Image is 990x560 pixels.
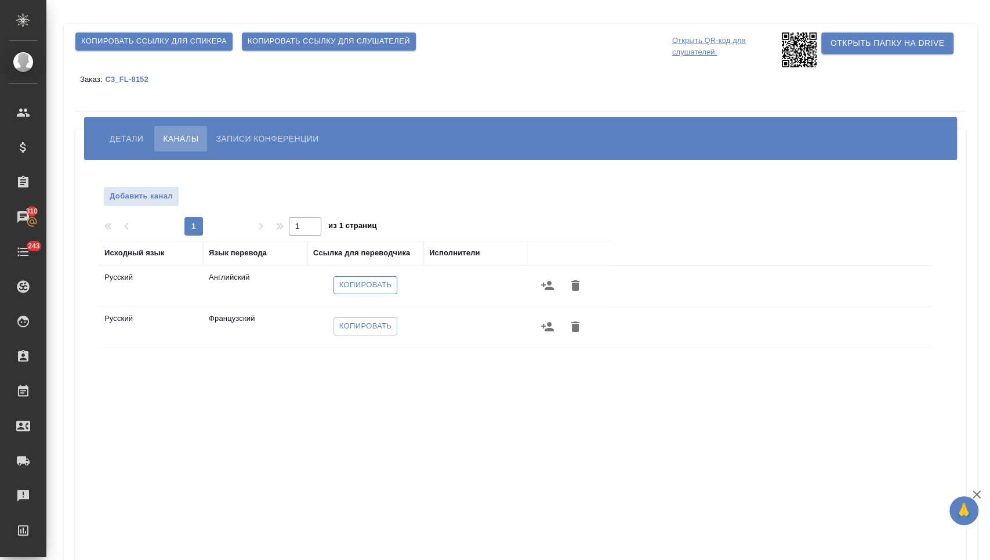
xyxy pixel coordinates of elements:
span: Записи конференции [216,132,318,146]
div: Язык перевода [209,247,267,259]
span: 🙏 [954,498,974,523]
a: 243 [3,237,43,266]
td: Русский [99,307,203,348]
span: Копировать [339,320,392,333]
a: C3_FL-8152 [105,74,157,84]
button: Копировать [333,317,398,335]
button: Копировать [333,276,398,294]
span: Копировать ссылку для спикера [81,35,227,48]
div: Исходный язык [104,247,164,259]
td: Русский [99,266,203,306]
span: Добавить канал [110,190,173,203]
span: Копировать [339,279,392,292]
span: 310 [19,205,45,217]
button: Копировать ссылку для слушателей [242,32,416,50]
button: Удалить канал [561,313,589,341]
span: Детали [110,132,143,146]
span: из 1 страниц [328,219,377,236]
span: Каналы [163,132,198,146]
div: Исполнители [429,247,480,259]
p: C3_FL-8152 [105,75,157,84]
button: Назначить исполнителей [534,313,561,341]
span: 243 [21,240,47,252]
button: Удалить канал [561,272,589,299]
td: Английский [203,266,307,306]
button: Добавить канал [103,186,179,207]
button: Копировать ссылку для спикера [75,32,233,50]
span: Открыть папку на Drive [831,36,944,50]
button: 🙏 [949,496,978,525]
span: Копировать ссылку для слушателей [248,35,410,48]
a: 310 [3,203,43,232]
p: Открыть QR-код для слушателей: [672,32,779,67]
p: Заказ: [80,75,105,84]
div: Ссылка для переводчика [313,247,410,259]
button: Открыть папку на Drive [821,32,953,54]
button: Назначить исполнителей [534,272,561,299]
td: Французский [203,307,307,348]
